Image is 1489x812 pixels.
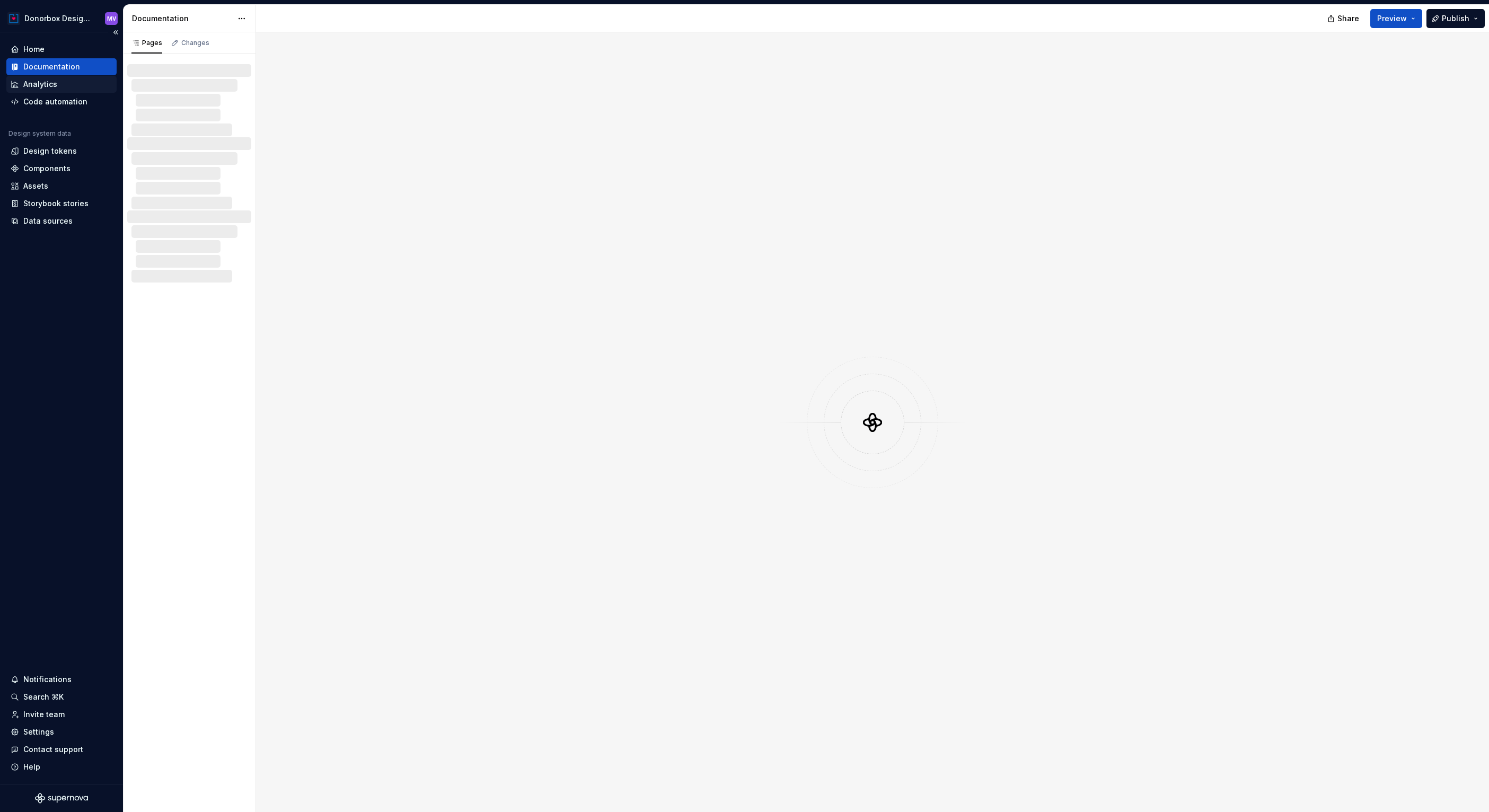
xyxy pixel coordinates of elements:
[132,13,232,24] div: Documentation
[24,13,92,24] div: Donorbox Design System
[23,44,45,55] div: Home
[2,7,121,30] button: Donorbox Design SystemMV
[6,41,117,58] a: Home
[23,163,71,174] div: Components
[6,195,117,212] a: Storybook stories
[6,93,117,110] a: Code automation
[6,723,117,740] a: Settings
[23,181,48,191] div: Assets
[107,14,116,23] div: MV
[23,709,65,720] div: Invite team
[23,216,73,226] div: Data sources
[108,25,123,40] button: Collapse sidebar
[6,689,117,705] button: Search ⌘K
[131,39,162,47] div: Pages
[1322,9,1366,28] button: Share
[23,744,83,755] div: Contact support
[7,12,20,25] img: 17077652-375b-4f2c-92b0-528c72b71ea0.png
[23,762,40,772] div: Help
[181,39,209,47] div: Changes
[23,79,57,90] div: Analytics
[23,61,80,72] div: Documentation
[1442,13,1469,24] span: Publish
[6,178,117,195] a: Assets
[6,58,117,75] a: Documentation
[23,198,89,209] div: Storybook stories
[35,793,88,804] svg: Supernova Logo
[6,213,117,230] a: Data sources
[1370,9,1422,28] button: Preview
[6,143,117,160] a: Design tokens
[1377,13,1407,24] span: Preview
[6,76,117,93] a: Analytics
[23,96,87,107] div: Code automation
[6,671,117,688] button: Notifications
[6,160,117,177] a: Components
[23,692,64,702] div: Search ⌘K
[23,674,72,685] div: Notifications
[1426,9,1485,28] button: Publish
[23,727,54,737] div: Settings
[1337,13,1359,24] span: Share
[23,146,77,156] div: Design tokens
[8,129,71,138] div: Design system data
[6,758,117,775] button: Help
[6,741,117,758] button: Contact support
[6,706,117,723] a: Invite team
